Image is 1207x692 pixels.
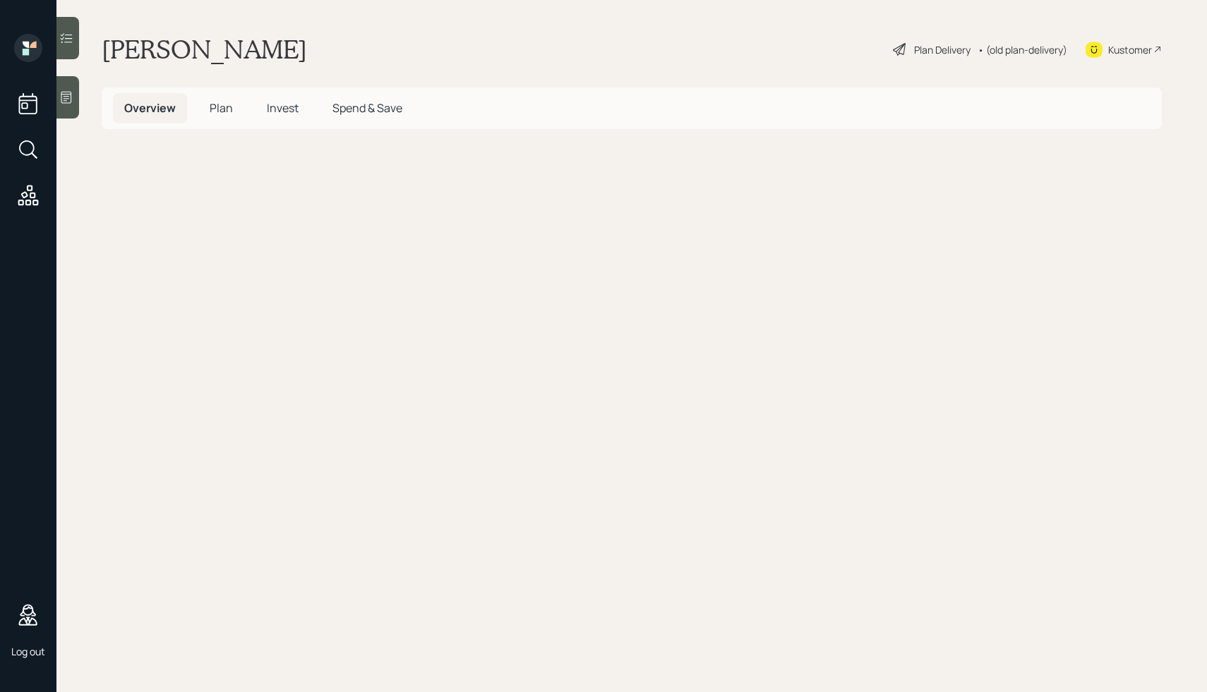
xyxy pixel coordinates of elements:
[1108,42,1152,57] div: Kustomer
[914,42,971,57] div: Plan Delivery
[210,100,233,116] span: Plan
[124,100,176,116] span: Overview
[267,100,299,116] span: Invest
[332,100,402,116] span: Spend & Save
[102,34,307,65] h1: [PERSON_NAME]
[11,645,45,658] div: Log out
[978,42,1067,57] div: • (old plan-delivery)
